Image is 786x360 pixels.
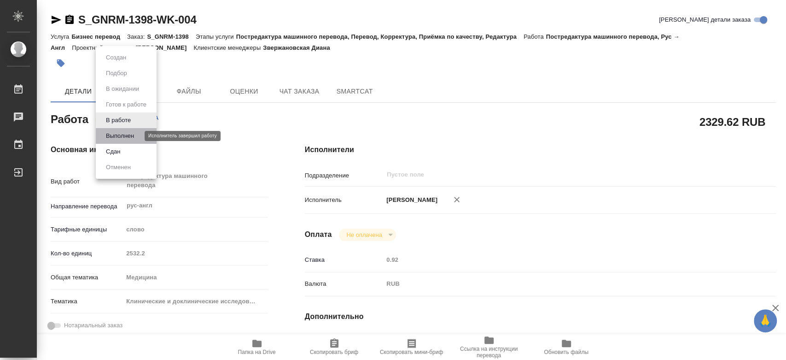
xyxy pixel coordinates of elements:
[103,53,129,63] button: Создан
[103,147,123,157] button: Сдан
[103,162,134,172] button: Отменен
[103,84,142,94] button: В ожидании
[103,131,137,141] button: Выполнен
[103,115,134,125] button: В работе
[103,100,149,110] button: Готов к работе
[103,68,130,78] button: Подбор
